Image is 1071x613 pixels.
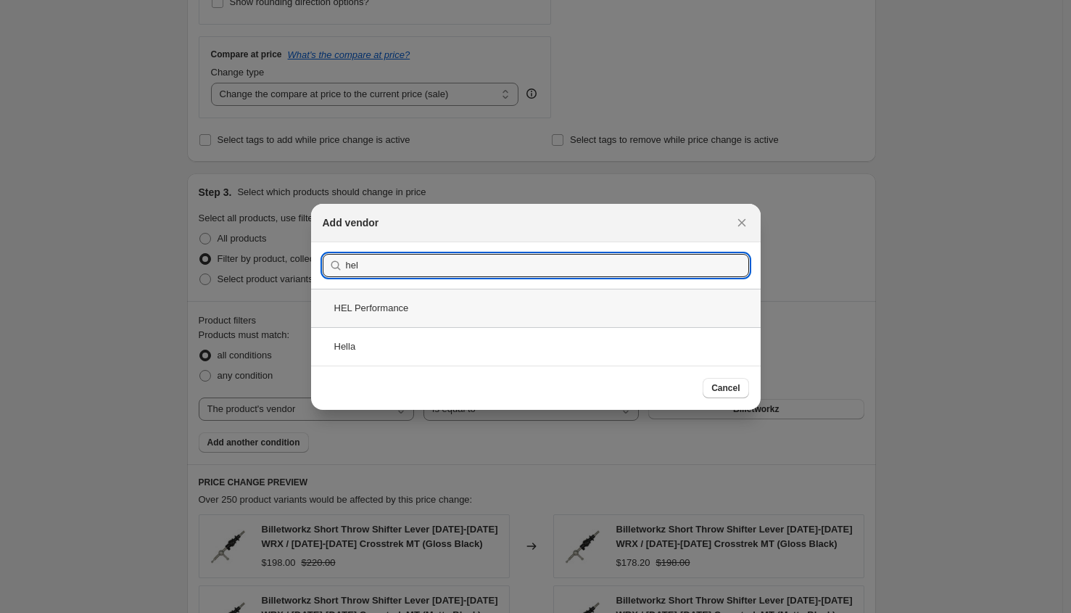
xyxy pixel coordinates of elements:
h2: Add vendor [323,215,379,230]
div: HEL Performance [311,289,761,327]
button: Close [732,213,752,233]
button: Cancel [703,378,748,398]
div: Hella [311,327,761,366]
span: Cancel [711,382,740,394]
input: Search vendors [346,254,749,277]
